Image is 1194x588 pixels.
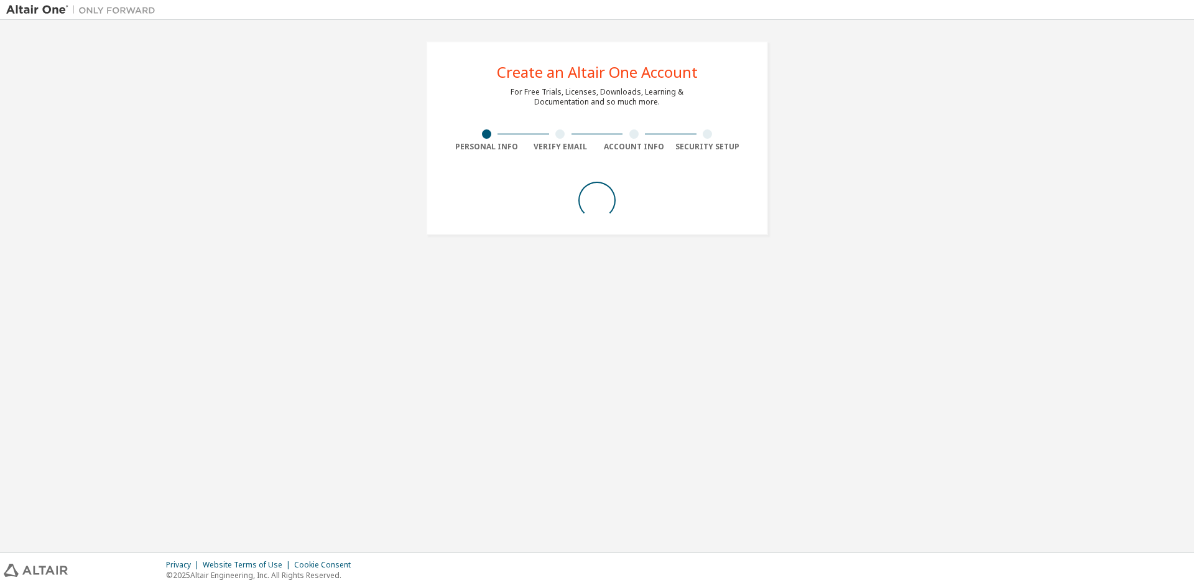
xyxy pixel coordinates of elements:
[4,564,68,577] img: altair_logo.svg
[166,570,358,581] p: © 2025 Altair Engineering, Inc. All Rights Reserved.
[497,65,698,80] div: Create an Altair One Account
[511,87,683,107] div: For Free Trials, Licenses, Downloads, Learning & Documentation and so much more.
[450,142,524,152] div: Personal Info
[294,560,358,570] div: Cookie Consent
[671,142,745,152] div: Security Setup
[597,142,671,152] div: Account Info
[524,142,598,152] div: Verify Email
[203,560,294,570] div: Website Terms of Use
[6,4,162,16] img: Altair One
[166,560,203,570] div: Privacy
